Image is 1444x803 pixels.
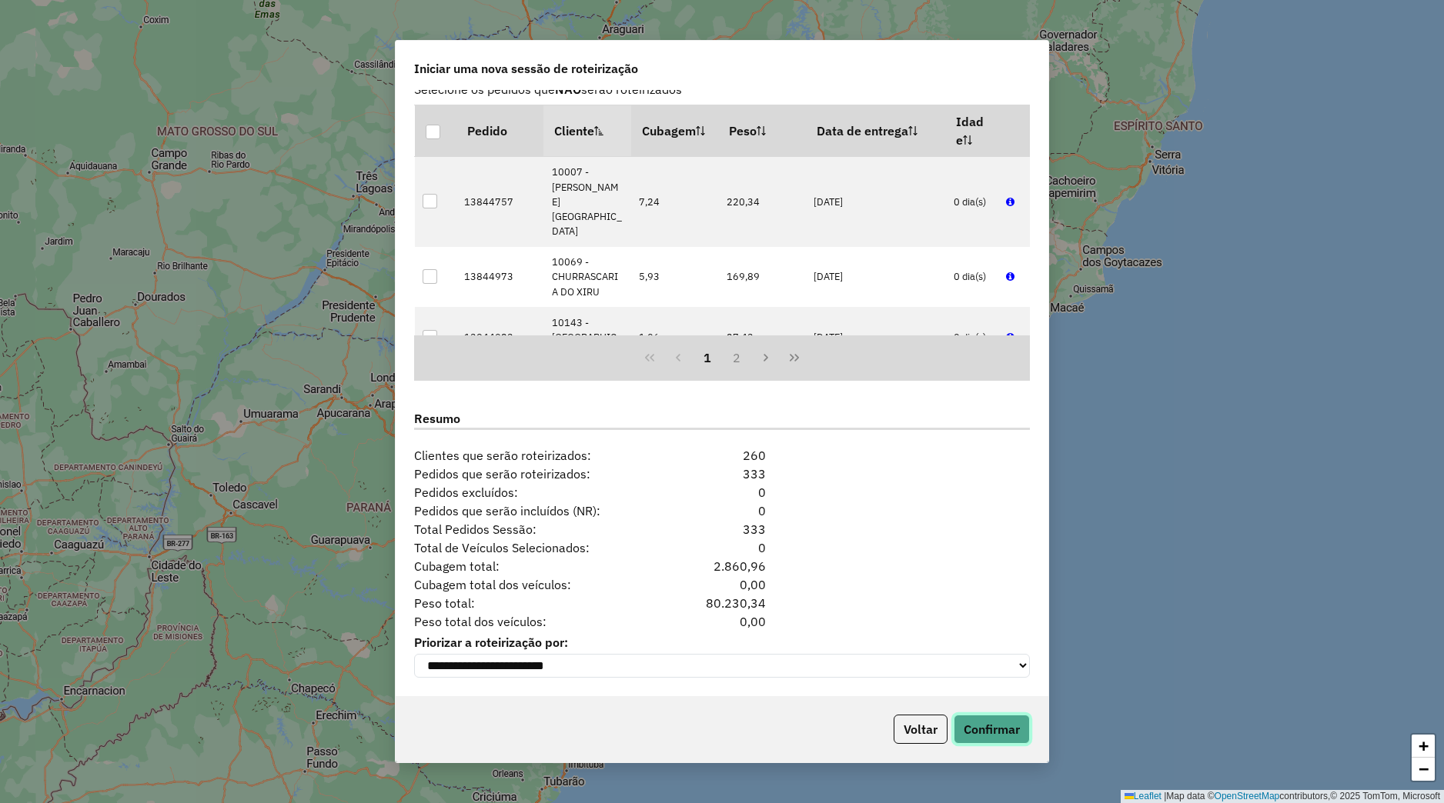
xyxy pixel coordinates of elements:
[669,575,774,594] div: 0,00
[669,612,774,631] div: 0,00
[945,105,998,157] th: Idade
[945,247,998,308] td: 0 dia(s)
[405,612,669,631] span: Peso total dos veículos:
[669,465,774,483] div: 333
[555,82,581,97] strong: NÃO
[894,715,948,744] button: Voltar
[722,343,751,372] button: 2
[954,715,1030,744] button: Confirmar
[414,59,638,78] span: Iniciar uma nova sessão de roteirização
[693,343,722,372] button: 1
[669,557,774,575] div: 2.860,96
[543,105,631,157] th: Cliente
[1419,736,1429,755] span: +
[543,247,631,308] td: 10069 - CHURRASCARIA DO XIRU
[631,307,719,368] td: 1,06
[718,105,806,157] th: Peso
[669,594,774,612] div: 80.230,34
[806,105,946,157] th: Data de entrega
[945,157,998,247] td: 0 dia(s)
[669,483,774,501] div: 0
[669,446,774,465] div: 260
[751,343,780,372] button: Next Page
[1215,791,1280,801] a: OpenStreetMap
[456,105,544,157] th: Pedido
[1412,735,1435,758] a: Zoom in
[1121,790,1444,803] div: Map data © contributors,© 2025 TomTom, Microsoft
[718,307,806,368] td: 27,43
[945,307,998,368] td: 0 dia(s)
[718,247,806,308] td: 169,89
[456,247,544,308] td: 13844973
[405,575,669,594] span: Cubagem total dos veículos:
[405,557,669,575] span: Cubagem total:
[405,538,669,557] span: Total de Veículos Selecionados:
[631,157,719,247] td: 7,24
[405,465,669,483] span: Pedidos que serão roteirizados:
[1412,758,1435,781] a: Zoom out
[669,501,774,520] div: 0
[456,307,544,368] td: 13844923
[414,633,1030,651] label: Priorizar a roteirização por:
[718,157,806,247] td: 220,34
[405,594,669,612] span: Peso total:
[405,483,669,501] span: Pedidos excluídos:
[806,247,946,308] td: [DATE]
[631,105,719,157] th: Cubagem
[1164,791,1166,801] span: |
[543,307,631,368] td: 10143 - [GEOGRAPHIC_DATA]
[405,520,669,538] span: Total Pedidos Sessão:
[414,409,1030,430] label: Resumo
[1125,791,1162,801] a: Leaflet
[1419,759,1429,778] span: −
[456,157,544,247] td: 13844757
[780,343,809,372] button: Last Page
[405,446,669,465] span: Clientes que serão roteirizados:
[806,157,946,247] td: [DATE]
[543,157,631,247] td: 10007 - [PERSON_NAME][GEOGRAPHIC_DATA]
[631,247,719,308] td: 5,93
[669,538,774,557] div: 0
[405,501,669,520] span: Pedidos que serão incluídos (NR):
[669,520,774,538] div: 333
[806,307,946,368] td: [DATE]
